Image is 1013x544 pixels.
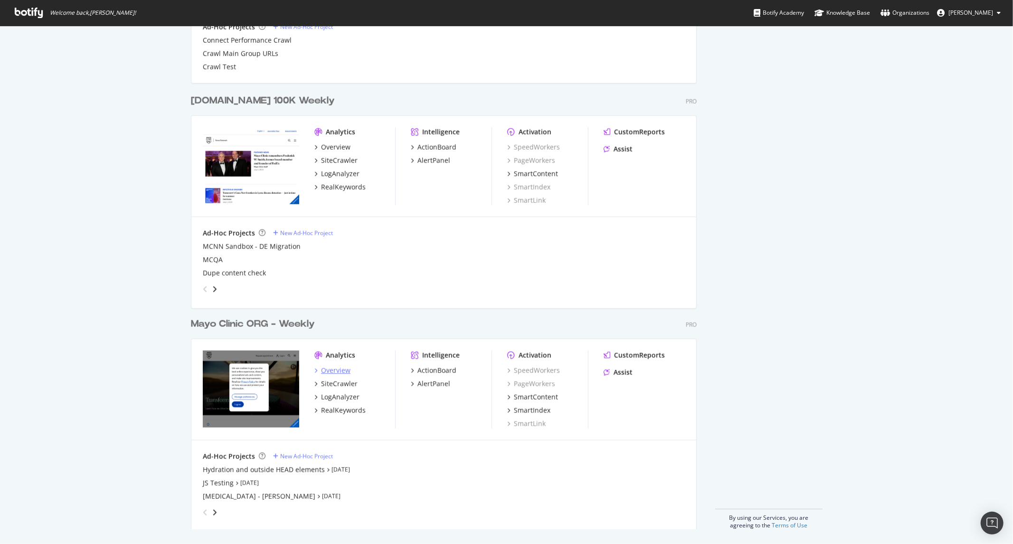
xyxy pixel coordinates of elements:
a: AlertPanel [411,379,450,389]
div: angle-right [211,508,218,517]
div: Assist [614,144,633,154]
a: Assist [604,144,633,154]
div: Ad-Hoc Projects [203,22,255,32]
a: [DATE] [322,492,341,500]
div: Activation [519,127,551,137]
a: Assist [604,368,633,377]
div: Hydration and outside HEAD elements [203,465,325,475]
div: RealKeywords [321,406,366,415]
div: New Ad-Hoc Project [280,452,333,460]
a: ActionBoard [411,143,456,152]
a: [DATE] [240,479,259,487]
a: SmartIndex [507,182,550,192]
div: New Ad-Hoc Project [280,23,333,31]
div: Overview [321,143,350,152]
div: Ad-Hoc Projects [203,452,255,461]
a: MCQA [203,255,223,265]
button: [PERSON_NAME] [929,5,1008,20]
a: RealKeywords [314,182,366,192]
div: RealKeywords [321,182,366,192]
div: ActionBoard [417,143,456,152]
span: Jose Fausto Martinez [948,9,993,17]
div: AlertPanel [417,379,450,389]
div: SiteCrawler [321,379,358,389]
a: New Ad-Hoc Project [273,452,333,460]
a: Crawl Main Group URLs [203,49,278,58]
img: mayoclinic.org [203,351,299,428]
a: Mayo Clinic ORG - Weekly [191,317,319,331]
div: Ad-Hoc Projects [203,229,255,238]
div: [DOMAIN_NAME] 100K Weekly [191,94,335,108]
a: CustomReports [604,127,665,137]
div: LogAnalyzer [321,169,360,179]
div: ActionBoard [417,366,456,375]
div: Analytics [326,127,355,137]
a: LogAnalyzer [314,392,360,402]
a: SiteCrawler [314,379,358,389]
a: [DOMAIN_NAME] 100K Weekly [191,94,339,108]
a: SmartContent [507,169,558,179]
div: Organizations [880,8,929,18]
div: angle-right [211,285,218,294]
div: Intelligence [422,127,460,137]
div: Intelligence [422,351,460,360]
div: Open Intercom Messenger [981,512,1004,534]
a: LogAnalyzer [314,169,360,179]
a: JS Testing [203,478,234,488]
div: Overview [321,366,350,375]
a: Overview [314,366,350,375]
a: Crawl Test [203,62,236,72]
div: CustomReports [614,127,665,137]
div: SiteCrawler [321,156,358,165]
a: SiteCrawler [314,156,358,165]
a: SmartContent [507,392,558,402]
span: Welcome back, [PERSON_NAME] ! [50,9,136,17]
div: SmartContent [514,392,558,402]
div: angle-left [199,282,211,297]
a: SpeedWorkers [507,143,560,152]
a: AlertPanel [411,156,450,165]
div: Botify Academy [754,8,804,18]
a: RealKeywords [314,406,366,415]
a: MCNN Sandbox - DE Migration [203,242,301,251]
div: Pro [686,321,697,329]
a: PageWorkers [507,379,555,389]
a: [DATE] [331,466,350,474]
div: LogAnalyzer [321,392,360,402]
div: angle-left [199,505,211,520]
a: New Ad-Hoc Project [273,229,333,237]
a: New Ad-Hoc Project [273,23,333,31]
a: SmartLink [507,419,546,429]
a: PageWorkers [507,156,555,165]
div: Knowledge Base [814,8,870,18]
a: Terms of Use [772,521,807,529]
a: ActionBoard [411,366,456,375]
div: AlertPanel [417,156,450,165]
a: Overview [314,143,350,152]
a: [MEDICAL_DATA] - [PERSON_NAME] [203,492,315,501]
a: CustomReports [604,351,665,360]
div: SmartContent [514,169,558,179]
img: newsnetwork.mayoclinic.org [203,127,299,204]
div: Analytics [326,351,355,360]
div: SmartIndex [514,406,550,415]
a: SpeedWorkers [507,366,560,375]
a: Connect Performance Crawl [203,36,292,45]
div: Dupe content check [203,268,266,278]
div: Mayo Clinic ORG - Weekly [191,317,315,331]
div: New Ad-Hoc Project [280,229,333,237]
div: Assist [614,368,633,377]
div: CustomReports [614,351,665,360]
